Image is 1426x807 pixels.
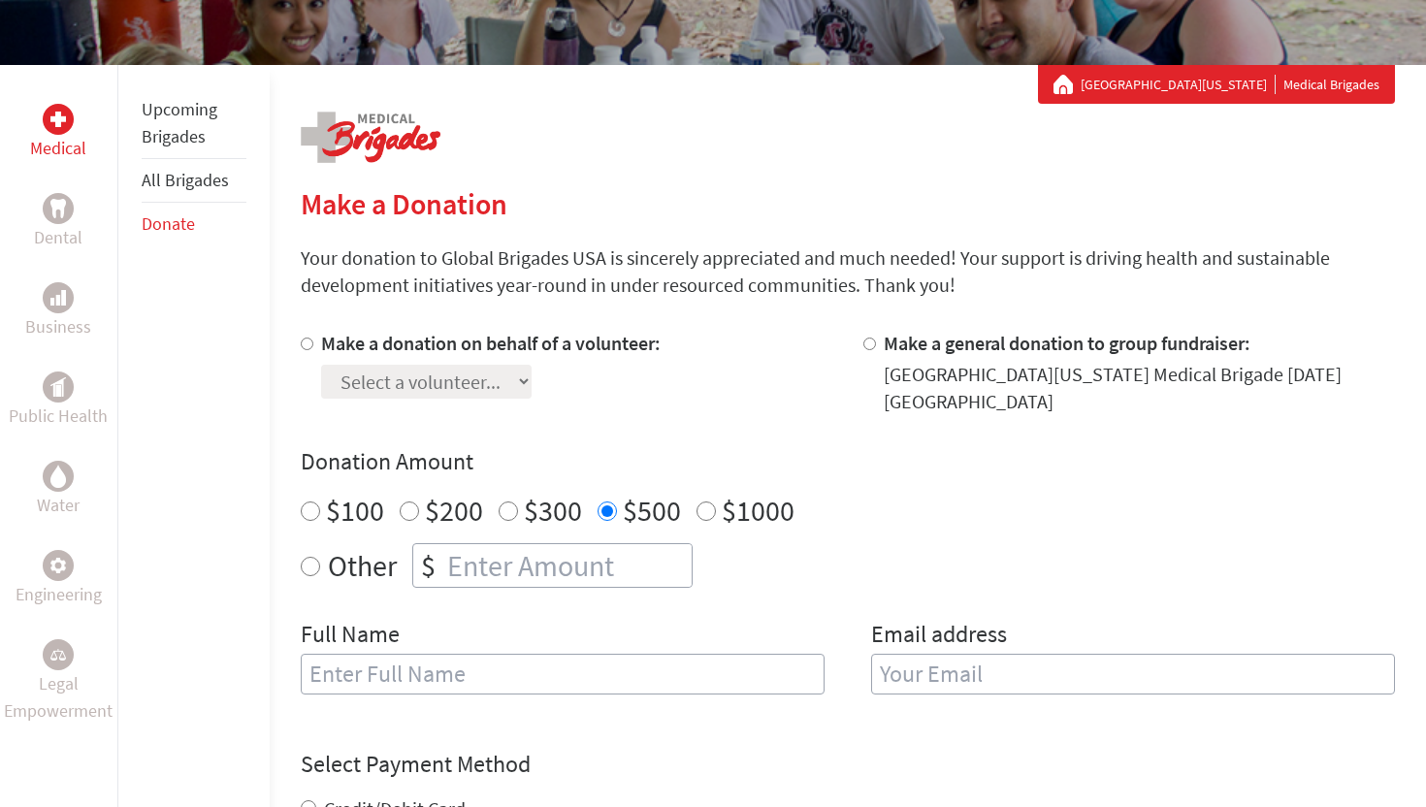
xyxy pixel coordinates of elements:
[326,492,384,529] label: $100
[43,461,74,492] div: Water
[142,169,229,191] a: All Brigades
[623,492,681,529] label: $500
[16,581,102,608] p: Engineering
[142,88,246,159] li: Upcoming Brigades
[43,193,74,224] div: Dental
[4,639,113,725] a: Legal EmpowermentLegal Empowerment
[524,492,582,529] label: $300
[413,544,443,587] div: $
[34,224,82,251] p: Dental
[9,371,108,430] a: Public HealthPublic Health
[30,135,86,162] p: Medical
[884,361,1395,415] div: [GEOGRAPHIC_DATA][US_STATE] Medical Brigade [DATE] [GEOGRAPHIC_DATA]
[43,639,74,670] div: Legal Empowerment
[871,619,1007,654] label: Email address
[9,403,108,430] p: Public Health
[301,112,440,163] img: logo-medical.png
[301,619,400,654] label: Full Name
[50,199,66,217] img: Dental
[1053,75,1379,94] div: Medical Brigades
[321,331,661,355] label: Make a donation on behalf of a volunteer:
[50,290,66,306] img: Business
[37,492,80,519] p: Water
[301,446,1395,477] h4: Donation Amount
[25,282,91,340] a: BusinessBusiness
[443,544,692,587] input: Enter Amount
[142,159,246,203] li: All Brigades
[50,649,66,661] img: Legal Empowerment
[30,104,86,162] a: MedicalMedical
[884,331,1250,355] label: Make a general donation to group fundraiser:
[25,313,91,340] p: Business
[301,654,825,694] input: Enter Full Name
[328,543,397,588] label: Other
[425,492,483,529] label: $200
[50,465,66,487] img: Water
[301,244,1395,299] p: Your donation to Global Brigades USA is sincerely appreciated and much needed! Your support is dr...
[50,558,66,573] img: Engineering
[43,282,74,313] div: Business
[142,98,217,147] a: Upcoming Brigades
[50,377,66,397] img: Public Health
[1081,75,1276,94] a: [GEOGRAPHIC_DATA][US_STATE]
[16,550,102,608] a: EngineeringEngineering
[301,186,1395,221] h2: Make a Donation
[722,492,794,529] label: $1000
[4,670,113,725] p: Legal Empowerment
[50,112,66,127] img: Medical
[43,371,74,403] div: Public Health
[37,461,80,519] a: WaterWater
[34,193,82,251] a: DentalDental
[871,654,1395,694] input: Your Email
[43,550,74,581] div: Engineering
[142,203,246,245] li: Donate
[43,104,74,135] div: Medical
[142,212,195,235] a: Donate
[301,749,1395,780] h4: Select Payment Method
